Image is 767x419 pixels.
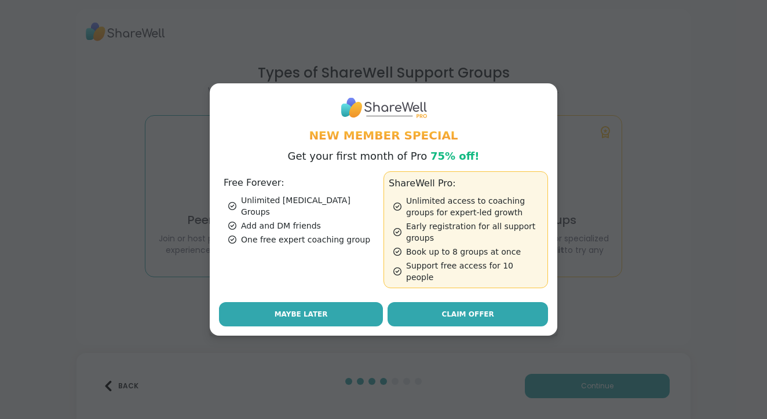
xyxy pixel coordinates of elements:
span: Maybe Later [275,309,328,319]
div: Add and DM friends [228,220,379,231]
span: Claim Offer [441,309,494,319]
div: Unlimited access to coaching groups for expert-led growth [393,195,543,218]
div: One free expert coaching group [228,234,379,245]
div: Book up to 8 groups at once [393,246,543,258]
h1: New Member Special [219,127,548,144]
div: Support free access for 10 people [393,260,543,283]
span: 75% off! [430,150,480,162]
div: Unlimited [MEDICAL_DATA] Groups [228,194,379,218]
div: Early registration for all support groups [393,220,543,244]
button: Maybe Later [219,302,383,326]
img: ShareWell Logo [340,93,427,122]
h3: Free Forever: [224,176,379,190]
a: Claim Offer [388,302,548,326]
h3: ShareWell Pro: [389,177,543,190]
p: Get your first month of Pro [288,148,480,164]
